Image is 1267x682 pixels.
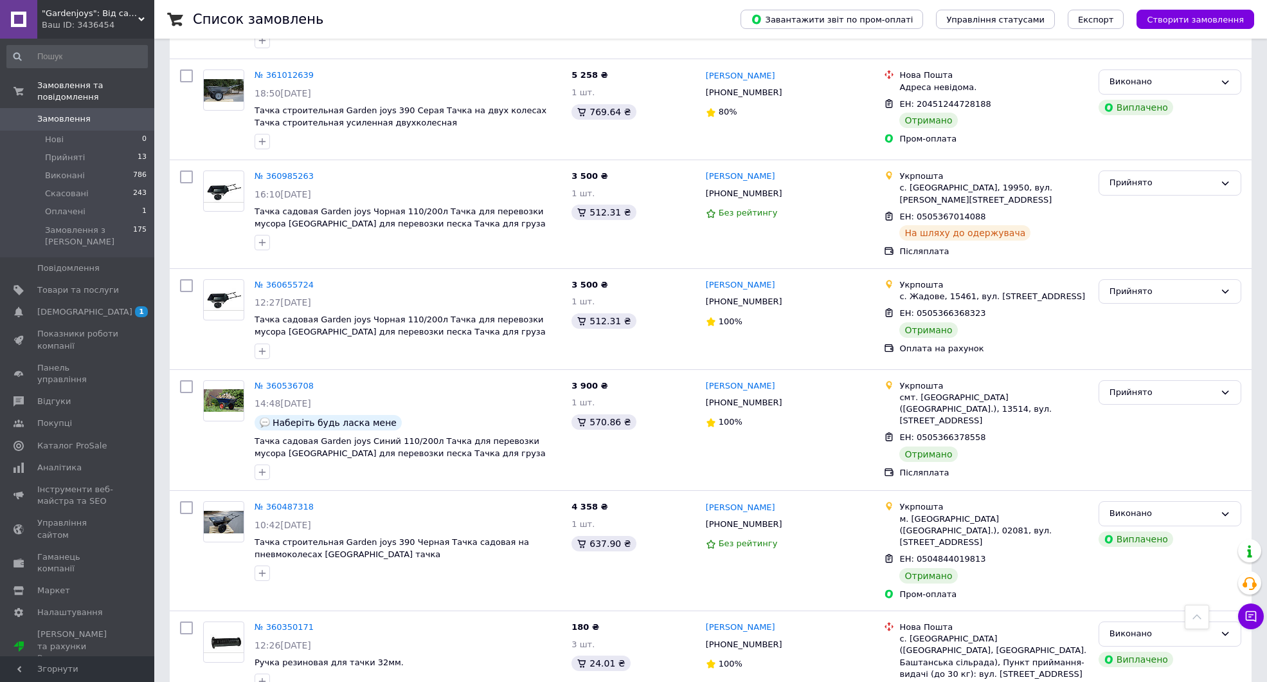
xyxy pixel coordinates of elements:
[255,398,311,409] span: 14:48[DATE]
[899,513,1088,549] div: м. [GEOGRAPHIC_DATA] ([GEOGRAPHIC_DATA].), 02081, вул. [STREET_ADDRESS]
[1099,652,1173,667] div: Виплачено
[255,171,314,181] a: № 360985263
[719,107,737,116] span: 80%
[142,206,147,217] span: 1
[204,180,244,203] img: Фото товару
[1110,75,1215,89] div: Виконано
[45,152,85,163] span: Прийняті
[203,622,244,663] a: Фото товару
[133,170,147,181] span: 786
[719,208,778,217] span: Без рейтингу
[706,622,775,634] a: [PERSON_NAME]
[1124,14,1254,24] a: Створити замовлення
[571,622,599,632] span: 180 ₴
[37,440,107,452] span: Каталог ProSale
[255,502,314,511] a: № 360487318
[1099,531,1173,547] div: Виплачено
[142,134,147,145] span: 0
[899,82,1088,93] div: Адреса невідома.
[571,88,595,97] span: 1 шт.
[719,539,778,548] span: Без рейтингу
[571,171,607,181] span: 3 500 ₴
[37,113,91,125] span: Замовлення
[571,70,607,80] span: 5 258 ₴
[1099,100,1173,115] div: Виплачено
[37,652,119,664] div: Prom топ
[203,279,244,320] a: Фото товару
[45,206,85,217] span: Оплачені
[703,394,785,411] div: [PHONE_NUMBER]
[42,19,154,31] div: Ваш ID: 3436454
[204,288,244,311] img: Фото товару
[37,607,103,618] span: Налаштування
[706,380,775,392] a: [PERSON_NAME]
[571,205,636,220] div: 512.31 ₴
[37,284,119,296] span: Товари та послуги
[1110,386,1215,400] div: Прийнято
[255,207,546,228] a: Тачка садовая Garden joys Чорная 110/200л Тачка для перевозки мусора [GEOGRAPHIC_DATA] для перево...
[571,536,636,551] div: 637.90 ₴
[45,225,133,248] span: Замовлення з [PERSON_NAME]
[45,188,89,199] span: Скасовані
[571,656,630,671] div: 24.01 ₴
[133,225,147,248] span: 175
[260,418,270,428] img: :speech_balloon:
[899,501,1088,513] div: Укрпошта
[936,10,1055,29] button: Управління статусами
[37,462,82,474] span: Аналітика
[899,212,985,221] span: ЕН: 0505367014088
[571,104,636,120] div: 769.64 ₴
[255,189,311,199] span: 16:10[DATE]
[1137,10,1254,29] button: Створити замовлення
[899,633,1088,680] div: с. [GEOGRAPHIC_DATA] ([GEOGRAPHIC_DATA], [GEOGRAPHIC_DATA]. Баштанська сільрада), Пункт приймання...
[37,585,70,596] span: Маркет
[1238,604,1264,629] button: Чат з покупцем
[899,170,1088,182] div: Укрпошта
[899,279,1088,291] div: Укрпошта
[571,398,595,407] span: 1 шт.
[255,537,529,559] a: Тачка строительная Garden joys 390 Черная Тачка садовая на пневмоколесах [GEOGRAPHIC_DATA] тачка
[571,414,636,430] div: 570.86 ₴
[899,589,1088,600] div: Пром-оплата
[899,568,957,584] div: Отримано
[1110,176,1215,190] div: Прийнято
[719,317,742,326] span: 100%
[37,484,119,507] span: Інструменти веб-майстра та SEO
[37,328,119,351] span: Показники роботи компанії
[899,343,1088,355] div: Оплата на рахунок
[255,520,311,530] span: 10:42[DATE]
[946,15,1045,24] span: Управління статусами
[204,511,244,533] img: Фото товару
[6,45,148,68] input: Пошук
[571,502,607,511] span: 4 358 ₴
[37,306,132,318] span: [DEMOGRAPHIC_DATA]
[899,99,991,109] span: ЕН: 20451244728188
[899,554,985,564] span: ЕН: 0504844019813
[706,502,775,514] a: [PERSON_NAME]
[273,418,397,428] span: Наберіть будь ласка мене
[1147,15,1244,24] span: Створити замовлення
[899,308,985,318] span: ЕН: 0505366368323
[255,297,311,308] span: 12:27[DATE]
[37,517,119,540] span: Управління сайтом
[203,69,244,111] a: Фото товару
[899,182,1088,205] div: с. [GEOGRAPHIC_DATA], 19950, вул. [PERSON_NAME][STREET_ADDRESS]
[255,106,546,127] a: Тачка строительная Garden joys 390 Серая Тачка на двух колесах Тачка строительная усиленная двухк...
[899,69,1088,81] div: Нова Пошта
[741,10,923,29] button: Завантажити звіт по пром-оплаті
[204,631,244,654] img: Фото товару
[899,133,1088,145] div: Пром-оплата
[204,79,244,102] img: Фото товару
[571,189,595,198] span: 1 шт.
[703,84,785,101] div: [PHONE_NUMBER]
[899,322,957,338] div: Отримано
[899,225,1030,241] div: На шляху до одержувача
[203,170,244,212] a: Фото товару
[255,436,546,458] a: Тачка садовая Garden joys Синий 110/200л Тачка для перевозки мусора [GEOGRAPHIC_DATA] для перевоз...
[37,418,72,429] span: Покупці
[1110,627,1215,641] div: Виконано
[571,313,636,329] div: 512.31 ₴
